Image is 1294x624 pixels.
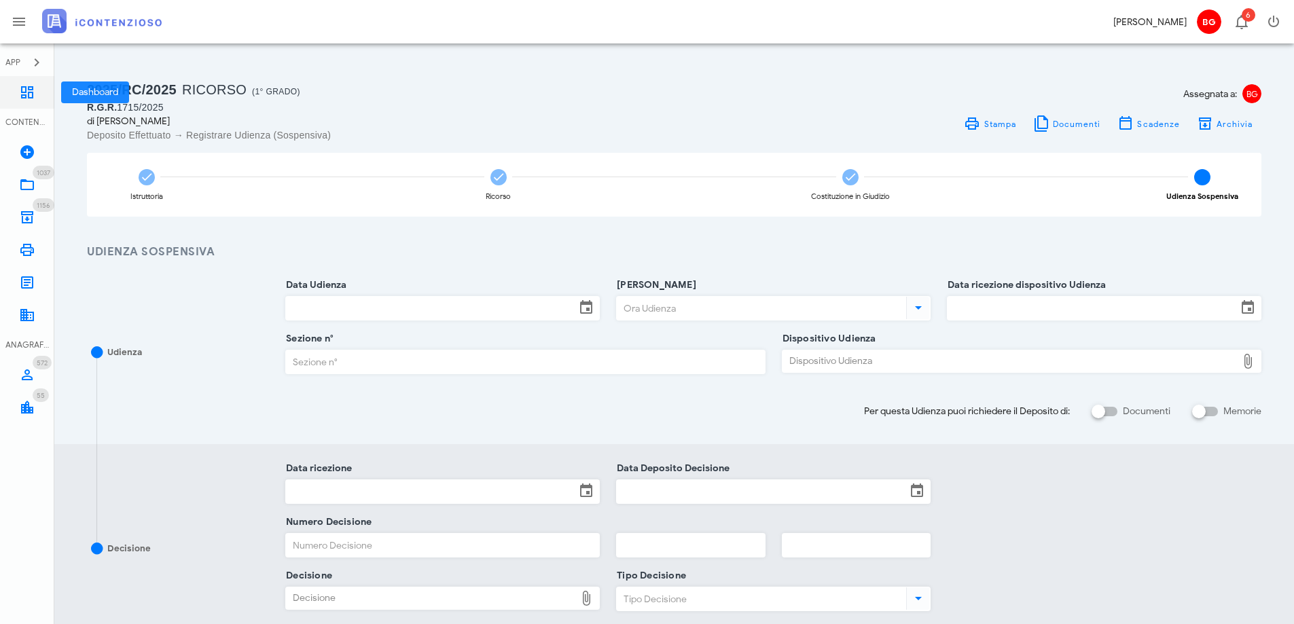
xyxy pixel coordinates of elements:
span: Ricorso [182,82,247,97]
label: Documenti [1123,405,1170,418]
span: Distintivo [33,166,54,179]
span: Scadenze [1136,119,1180,129]
input: Ora Udienza [617,297,903,320]
span: 4 [1194,169,1210,185]
span: BG [1242,84,1261,103]
button: Archivia [1188,114,1261,133]
span: Assegnata a: [1183,87,1237,101]
span: 55 [37,391,45,400]
button: Documenti [1024,114,1109,133]
img: logo-text-2x.png [42,9,162,33]
div: Decisione [286,587,575,609]
input: Sezione n° [286,350,764,373]
span: Distintivo [1242,8,1255,22]
div: Dispositivo Udienza [783,350,1237,372]
span: Per questa Udienza puoi richiedere il Deposito di: [864,404,1070,418]
div: Costituzione in Giudizio [811,193,890,200]
span: Archivia [1216,119,1253,129]
div: Deposito Effettuato → Registrare Udienza (Sospensiva) [87,128,666,142]
span: Distintivo [33,356,52,369]
div: di [PERSON_NAME] [87,114,666,128]
span: Stampa [983,119,1016,129]
div: ANAGRAFICA [5,339,49,351]
span: 1037 [37,168,50,177]
label: Tipo Decisione [613,569,686,583]
span: 2025/RC/2025 [87,82,177,97]
div: Istruttoria [130,193,163,200]
label: Memorie [1223,405,1261,418]
span: 1156 [37,201,50,210]
span: Documenti [1052,119,1101,129]
span: R.G.R. [87,102,117,113]
label: [PERSON_NAME] [613,278,696,292]
div: [PERSON_NAME] [1113,15,1187,29]
button: Scadenze [1109,114,1189,133]
span: (1° Grado) [252,87,300,96]
input: Tipo Decisione [617,587,903,610]
div: Ricorso [486,193,511,200]
button: BG [1192,5,1225,38]
div: Udienza Sospensiva [1166,193,1238,200]
div: Udienza [107,346,142,359]
label: Sezione n° [282,332,334,346]
div: CONTENZIOSO [5,116,49,128]
span: Distintivo [33,198,54,212]
input: Numero Decisione [286,534,599,557]
div: Decisione [107,542,151,555]
span: BG [1197,10,1221,34]
span: 572 [37,359,48,367]
span: Distintivo [33,388,49,402]
a: Stampa [956,114,1024,133]
label: Numero Decisione [282,515,372,529]
label: Decisione [282,569,332,583]
button: Distintivo [1225,5,1257,38]
h3: Udienza Sospensiva [87,244,1261,261]
div: 1715/2025 [87,100,666,114]
label: Dispositivo Udienza [778,332,876,346]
